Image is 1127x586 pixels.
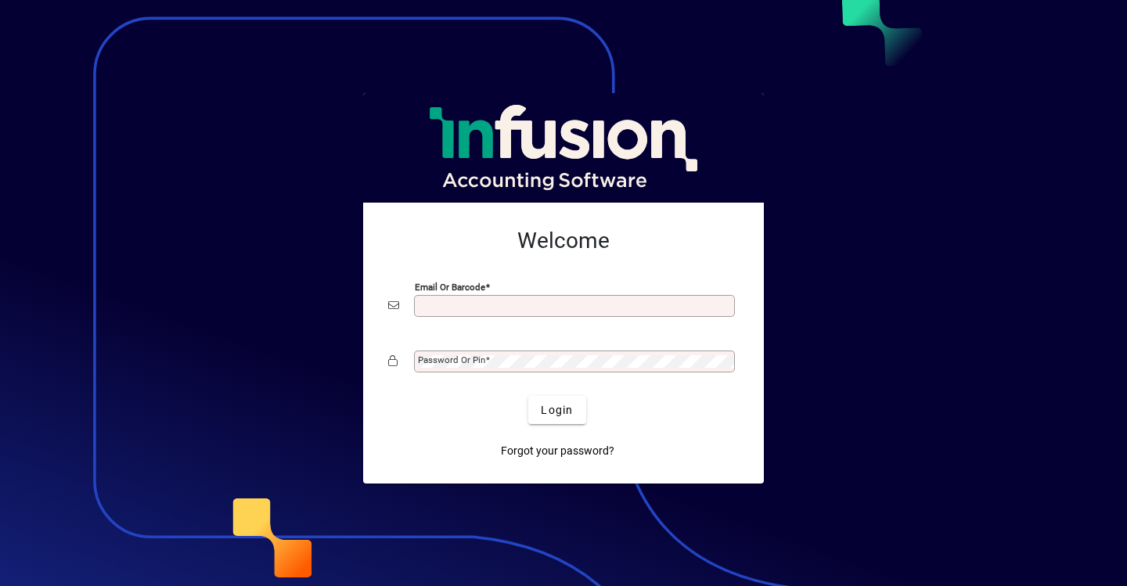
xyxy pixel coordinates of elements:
a: Forgot your password? [495,437,621,465]
span: Forgot your password? [501,443,614,459]
span: Login [541,402,573,419]
button: Login [528,396,585,424]
mat-label: Password or Pin [418,354,485,365]
mat-label: Email or Barcode [415,282,485,293]
h2: Welcome [388,228,739,254]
